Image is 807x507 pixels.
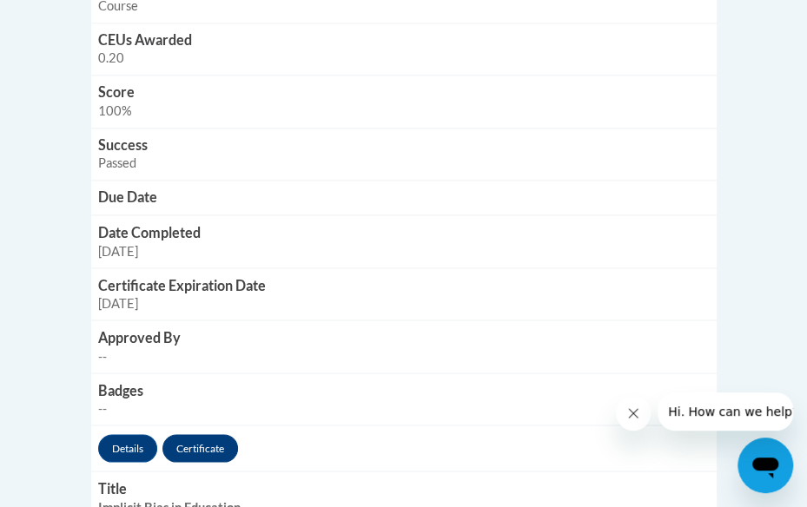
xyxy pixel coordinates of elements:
[91,128,717,181] td: Passed
[98,188,710,207] h3: Due Date
[98,380,710,400] h3: Badges
[10,12,141,26] span: Hi. How can we help?
[91,425,717,471] td: Actions
[98,434,157,462] a: Details button
[98,243,138,258] span: [DATE]
[738,438,793,493] iframe: Button to launch messaging window
[98,82,710,102] h3: Score
[658,392,793,431] iframe: Message from company
[98,295,138,310] span: [DATE]
[98,478,710,498] h3: Title
[98,222,710,242] h3: Date Completed
[98,49,710,68] div: 0.20
[98,327,710,347] h3: Approved By
[98,30,710,50] h3: CEUs Awarded
[91,372,717,425] td: --
[162,434,238,462] a: Certificate
[91,319,717,372] td: --
[98,275,710,295] h3: Certificate Expiration Date
[98,103,132,118] span: 100%
[616,396,651,431] iframe: Close message
[98,135,710,155] h3: Success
